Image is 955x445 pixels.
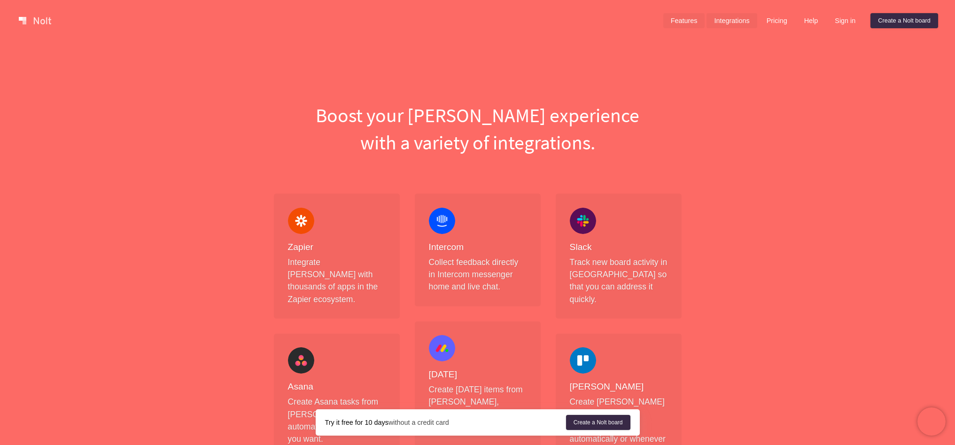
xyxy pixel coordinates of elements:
a: Create a Nolt board [870,13,938,28]
h4: [PERSON_NAME] [570,381,668,393]
h4: [DATE] [429,369,527,381]
strong: Try it free for 10 days [325,419,388,426]
p: Collect feedback directly in Intercom messenger home and live chat. [429,256,527,293]
h4: Slack [570,242,668,253]
a: Features [663,13,705,28]
a: Create a Nolt board [566,415,630,430]
a: Pricing [759,13,795,28]
p: Track new board activity in [GEOGRAPHIC_DATA] so that you can address it quickly. [570,256,668,306]
h1: Boost your [PERSON_NAME] experience with a variety of integrations. [266,101,689,156]
h4: Intercom [429,242,527,253]
p: Integrate [PERSON_NAME] with thousands of apps in the Zapier ecosystem. [288,256,386,306]
a: Integrations [707,13,757,28]
p: Create [DATE] items from [PERSON_NAME], automatically or whenever you want. [429,383,527,433]
h4: Asana [288,381,386,393]
h4: Zapier [288,242,386,253]
a: Help [797,13,826,28]
div: without a credit card [325,418,566,427]
a: Sign in [827,13,863,28]
iframe: Chatra live chat [917,407,946,436]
